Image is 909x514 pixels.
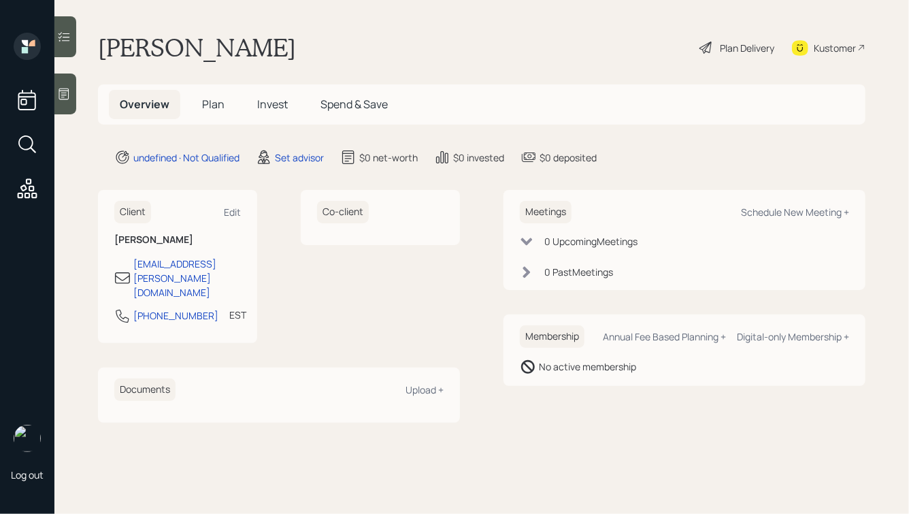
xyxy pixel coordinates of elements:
div: EST [229,308,246,322]
span: Overview [120,97,169,112]
div: Kustomer [814,41,856,55]
span: Spend & Save [320,97,388,112]
div: undefined · Not Qualified [133,150,239,165]
div: Log out [11,468,44,481]
div: 0 Past Meeting s [544,265,613,279]
div: [PHONE_NUMBER] [133,308,218,323]
div: Schedule New Meeting + [741,206,849,219]
h6: [PERSON_NAME] [114,234,241,246]
h6: Meetings [520,201,572,223]
div: Set advisor [275,150,324,165]
div: Edit [224,206,241,219]
div: $0 deposited [540,150,597,165]
h6: Documents [114,379,176,401]
h1: [PERSON_NAME] [98,33,296,63]
div: [EMAIL_ADDRESS][PERSON_NAME][DOMAIN_NAME] [133,257,241,300]
div: Digital-only Membership + [737,330,849,343]
h6: Client [114,201,151,223]
span: Invest [257,97,288,112]
img: hunter_neumayer.jpg [14,425,41,452]
div: $0 invested [453,150,504,165]
div: 0 Upcoming Meeting s [544,234,638,248]
h6: Membership [520,325,584,348]
h6: Co-client [317,201,369,223]
div: Annual Fee Based Planning + [603,330,726,343]
div: No active membership [539,359,636,374]
div: Plan Delivery [720,41,774,55]
div: $0 net-worth [359,150,418,165]
span: Plan [202,97,225,112]
div: Upload + [406,383,444,396]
